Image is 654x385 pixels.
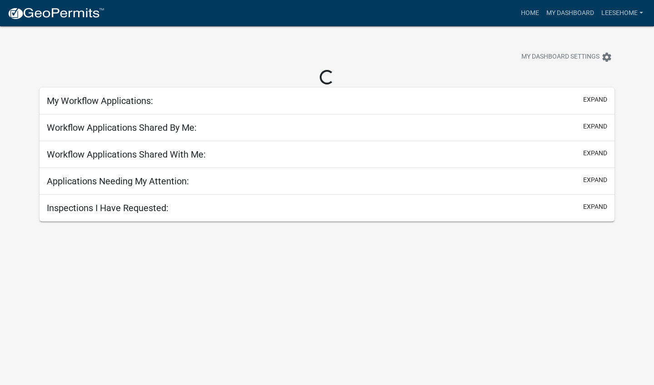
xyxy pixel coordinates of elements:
[514,48,619,66] button: My Dashboard Settingssettings
[583,148,607,158] button: expand
[583,95,607,104] button: expand
[601,52,612,63] i: settings
[583,122,607,131] button: expand
[47,122,197,133] h5: Workflow Applications Shared By Me:
[598,5,647,22] a: LeeseHome
[521,52,599,63] span: My Dashboard Settings
[47,149,206,160] h5: Workflow Applications Shared With Me:
[583,202,607,212] button: expand
[47,202,168,213] h5: Inspections I Have Requested:
[47,95,153,106] h5: My Workflow Applications:
[47,176,189,187] h5: Applications Needing My Attention:
[583,175,607,185] button: expand
[517,5,543,22] a: Home
[543,5,598,22] a: My Dashboard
